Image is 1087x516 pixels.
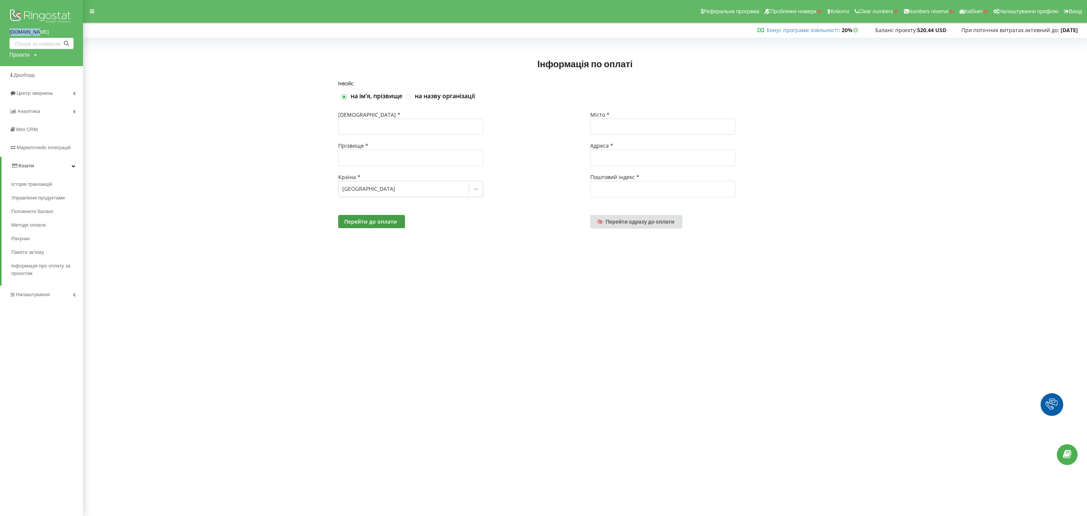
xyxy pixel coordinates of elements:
[338,215,405,228] button: Перейти до оплати
[338,80,354,87] span: Інвойс
[11,194,65,202] span: Управління продуктами
[590,111,610,118] span: Місто *
[11,208,54,215] span: Поповнити баланс
[590,142,613,149] span: Адреса *
[767,26,840,34] span: :
[831,8,849,14] span: Клієнти
[344,218,397,225] span: Перейти до оплати
[338,142,368,149] span: Прізвище *
[16,292,50,297] span: Налаштування
[17,90,53,96] span: Центр звернень
[11,205,83,218] a: Поповнити баланс
[590,173,639,181] span: Поштовий індекс *
[11,218,83,232] a: Методи оплати
[606,218,674,225] span: Перейти одразу до оплати
[590,215,682,229] a: Перейти одразу до оплати
[961,26,1059,34] span: При поточних витратах активний до:
[11,232,83,246] a: Рахунки
[1069,8,1082,14] span: Вихід
[859,8,893,14] span: Clear numbers
[14,72,35,78] span: Дашборд
[11,246,83,259] a: Пакети зв'язку
[875,26,917,34] span: Баланс проєкту:
[9,8,74,26] img: Ringostat logo
[338,173,360,181] span: Країна *
[917,26,946,34] strong: 520,44 USD
[11,249,44,256] span: Пакети зв'язку
[9,28,74,36] a: [DOMAIN_NAME]
[1061,26,1078,34] strong: [DATE]
[11,191,83,205] a: Управління продуктами
[11,262,79,277] span: Інформація про оплату за проєктом
[11,259,83,280] a: Інформація про оплату за проєктом
[351,92,402,100] label: на імʼя, прізвище
[18,163,34,168] span: Кошти
[2,157,83,175] a: Кошти
[11,181,52,188] span: Історія транзакцій
[11,235,30,243] span: Рахунки
[999,8,1058,14] span: Налаштування профілю
[908,8,949,14] span: Numbers reserve
[537,58,633,69] span: Інформація по оплаті
[767,26,839,34] a: Бонус програми лояльності
[11,221,46,229] span: Методи оплати
[338,111,400,118] span: [DEMOGRAPHIC_DATA] *
[965,8,983,14] span: Кабінет
[17,108,40,114] span: Аналiтика
[17,145,71,150] span: Маркетплейс інтеграцій
[415,92,475,100] label: на назву організації
[842,26,860,34] strong: 20%
[9,51,29,59] div: Проєкти
[16,127,38,132] span: Mini CRM
[9,38,74,49] input: Пошук за номером
[770,8,816,14] span: Проблемні номери
[704,8,759,14] span: Реферальна програма
[11,178,83,191] a: Історія транзакцій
